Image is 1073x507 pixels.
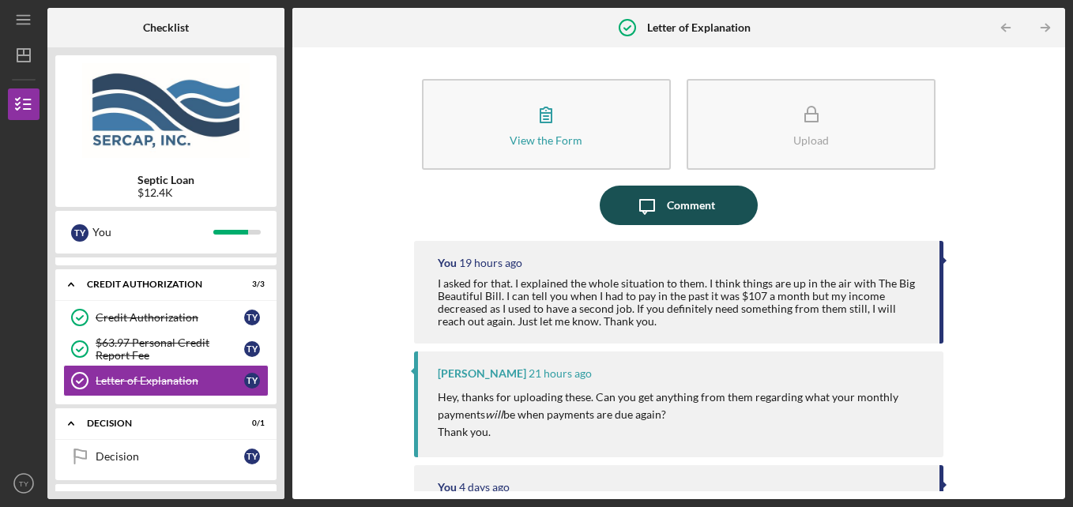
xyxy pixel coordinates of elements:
time: 2025-08-22 19:07 [459,481,510,494]
a: $63.97 Personal Credit Report FeeTY [63,333,269,365]
div: T Y [244,373,260,389]
time: 2025-08-25 18:36 [459,257,522,269]
button: Comment [600,186,758,225]
div: Comment [667,186,715,225]
img: Product logo [55,63,277,158]
p: Hey, thanks for uploading these. Can you get anything from them regarding what your monthly payme... [438,389,928,424]
div: Upload [793,134,829,146]
text: TY [19,479,29,488]
div: 3 / 3 [236,280,265,289]
button: Upload [687,79,936,170]
div: [PERSON_NAME] [438,367,526,380]
div: T Y [71,224,88,242]
b: Septic Loan [137,174,194,186]
div: Credit Authorization [96,311,244,324]
div: You [92,219,213,246]
a: Letter of ExplanationTY [63,365,269,396]
p: Thank you. [438,423,928,441]
div: Decision [96,450,244,463]
a: Documentation CollectionTY [63,226,269,257]
div: T Y [244,449,260,464]
b: Letter of Explanation [647,21,751,34]
a: Credit AuthorizationTY [63,302,269,333]
em: will [485,407,503,421]
div: View the Form [510,134,582,146]
div: Decision [87,419,225,428]
b: Checklist [143,21,189,34]
a: DecisionTY [63,441,269,472]
div: T Y [244,341,260,357]
div: I asked for that. I explained the whole situation to them. I think things are up in the air with ... [438,277,924,328]
button: View the Form [422,79,671,170]
div: CREDIT AUTHORIZATION [87,280,225,289]
time: 2025-08-25 16:47 [529,367,592,380]
div: 0 / 1 [236,419,265,428]
div: Letter of Explanation [96,374,244,387]
div: $63.97 Personal Credit Report Fee [96,336,244,362]
div: You [438,257,457,269]
div: You [438,481,457,494]
div: T Y [244,310,260,325]
button: TY [8,468,40,499]
div: $12.4K [137,186,194,199]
